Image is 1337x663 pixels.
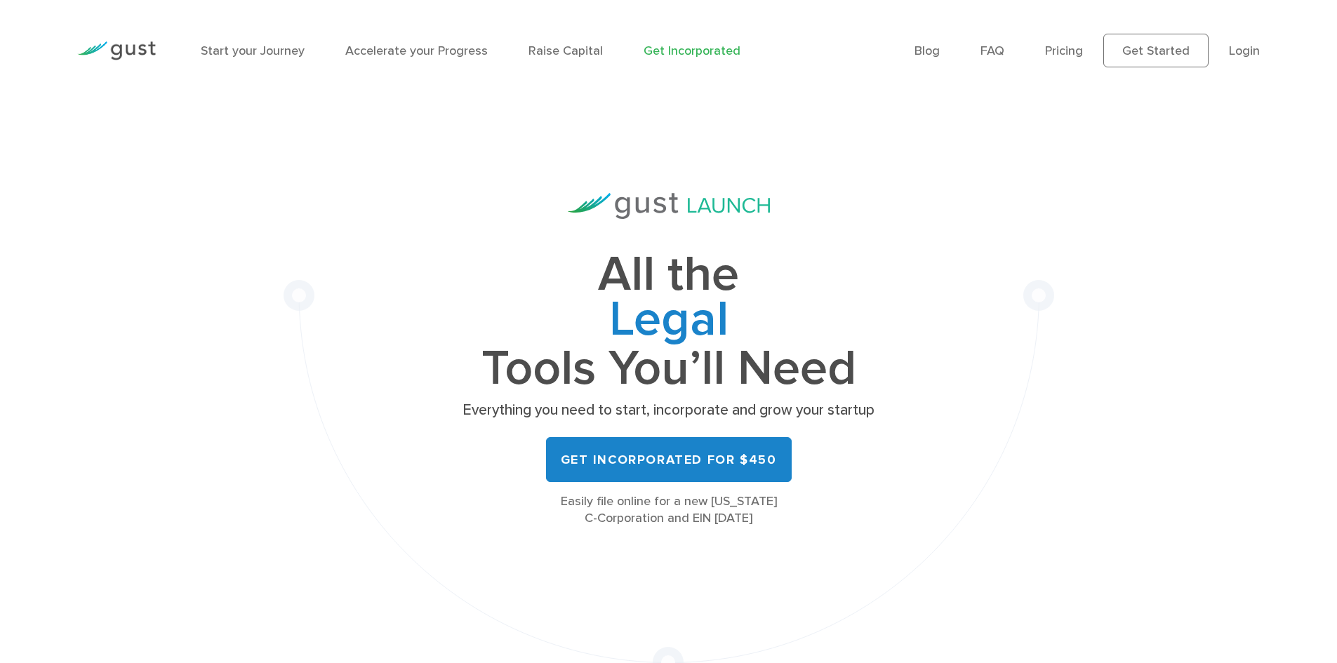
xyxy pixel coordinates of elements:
a: Raise Capital [528,43,603,58]
p: Everything you need to start, incorporate and grow your startup [458,401,879,420]
a: FAQ [980,43,1004,58]
a: Login [1229,43,1260,58]
span: Legal [458,297,879,347]
a: Pricing [1045,43,1083,58]
img: Gust Logo [77,41,156,60]
h1: All the Tools You’ll Need [458,253,879,391]
img: Gust Launch Logo [568,193,770,219]
a: Blog [914,43,940,58]
a: Get Incorporated [644,43,740,58]
div: Easily file online for a new [US_STATE] C-Corporation and EIN [DATE] [458,493,879,527]
a: Accelerate your Progress [345,43,488,58]
a: Get Incorporated for $450 [546,437,792,482]
a: Get Started [1103,34,1209,67]
a: Start your Journey [201,43,305,58]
